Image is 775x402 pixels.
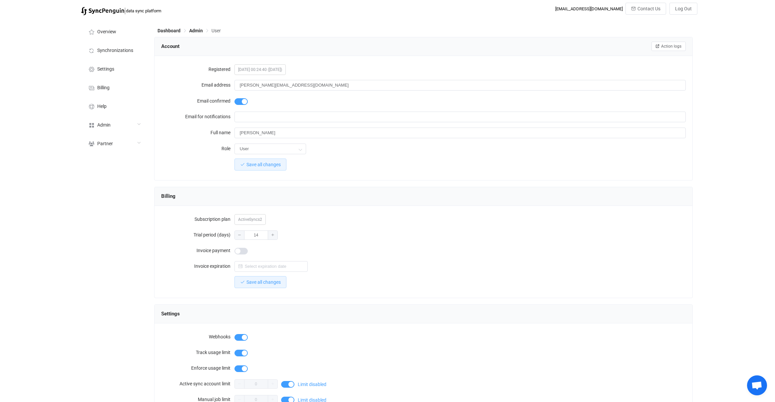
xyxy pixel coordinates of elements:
label: Role [161,142,234,155]
span: Save all changes [246,279,281,285]
span: Billing [161,191,176,201]
input: Select role [234,144,306,154]
label: Registered [161,63,234,76]
input: Select expiration date [234,261,308,272]
label: Email address [161,78,234,92]
span: Admin [189,28,203,33]
label: Full name [161,126,234,139]
span: User [211,28,221,33]
span: Contact Us [637,6,660,11]
span: Action logs [661,44,681,49]
span: Overview [97,29,116,35]
span: Settings [161,309,180,319]
span: ActiveSyncs2 [234,214,266,225]
label: Trial period (days) [161,228,234,241]
label: Email confirmed [161,94,234,108]
span: Dashboard [158,28,181,33]
div: Breadcrumb [158,28,221,33]
span: Help [97,104,107,109]
span: data sync platform [126,8,161,13]
label: Active sync account limit [161,377,234,390]
button: Save all changes [234,276,286,288]
button: Contact Us [625,3,666,15]
img: syncpenguin.svg [81,7,124,15]
label: Invoice expiration [161,259,234,273]
label: Email for notifications [161,110,234,123]
a: Settings [81,59,148,78]
span: Admin [97,123,111,128]
button: Save all changes [234,159,286,171]
label: Invoice payment [161,244,234,257]
span: Save all changes [246,162,281,167]
a: Help [81,97,148,115]
button: Action logs [651,42,686,51]
span: Settings [97,67,114,72]
button: Log Out [669,3,697,15]
span: Synchronizations [97,48,133,53]
span: Log Out [675,6,692,11]
a: Billing [81,78,148,97]
div: [EMAIL_ADDRESS][DOMAIN_NAME] [555,6,623,11]
label: Webhooks [161,330,234,343]
a: Open chat [747,375,767,395]
a: Synchronizations [81,41,148,59]
span: Limit disabled [298,382,326,387]
a: Overview [81,22,148,41]
a: |data sync platform [81,6,161,15]
label: Subscription plan [161,212,234,226]
label: Track usage limit [161,346,234,359]
span: [DATE] 00:24:40 ([DATE]) [234,64,286,75]
span: | [124,6,126,15]
span: Partner [97,141,113,147]
span: Billing [97,85,110,91]
span: Account [161,41,180,51]
label: Enforce usage limit [161,361,234,375]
